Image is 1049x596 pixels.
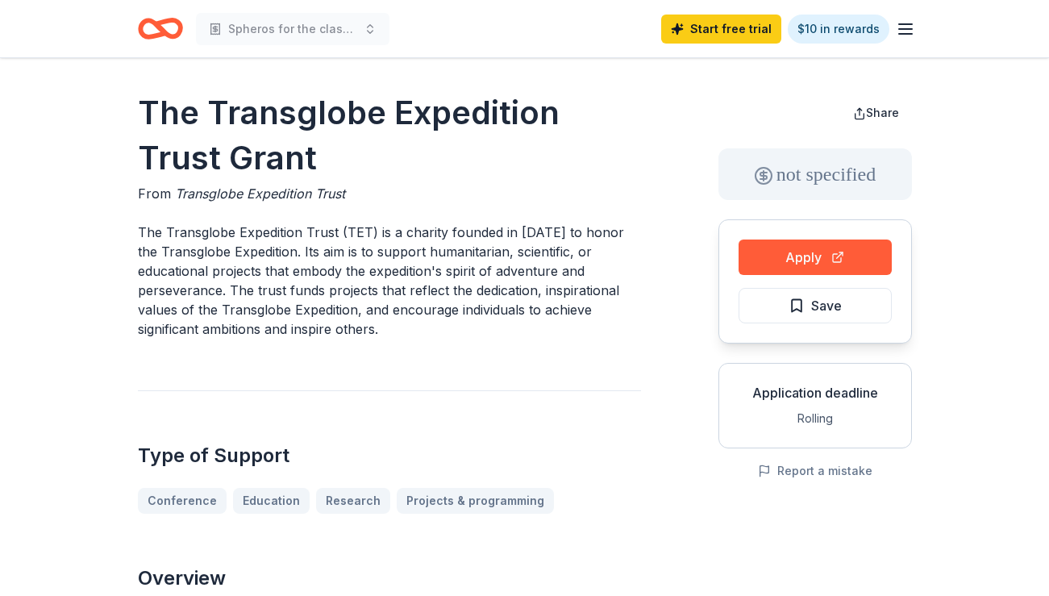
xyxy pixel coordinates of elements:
[228,19,357,39] span: Spheros for the classroom
[316,488,390,514] a: Research
[718,148,912,200] div: not specified
[739,240,892,275] button: Apply
[758,461,872,481] button: Report a mistake
[811,295,842,316] span: Save
[866,106,899,119] span: Share
[138,223,641,339] p: The Transglobe Expedition Trust (TET) is a charity founded in [DATE] to honor the Transglobe Expe...
[732,409,898,428] div: Rolling
[661,15,781,44] a: Start free trial
[739,288,892,323] button: Save
[233,488,310,514] a: Education
[138,10,183,48] a: Home
[196,13,389,45] button: Spheros for the classroom
[397,488,554,514] a: Projects & programming
[138,184,641,203] div: From
[138,90,641,181] h1: The Transglobe Expedition Trust Grant
[788,15,889,44] a: $10 in rewards
[138,565,641,591] h2: Overview
[138,443,641,469] h2: Type of Support
[840,97,912,129] button: Share
[138,488,227,514] a: Conference
[732,383,898,402] div: Application deadline
[175,185,345,202] span: Transglobe Expedition Trust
